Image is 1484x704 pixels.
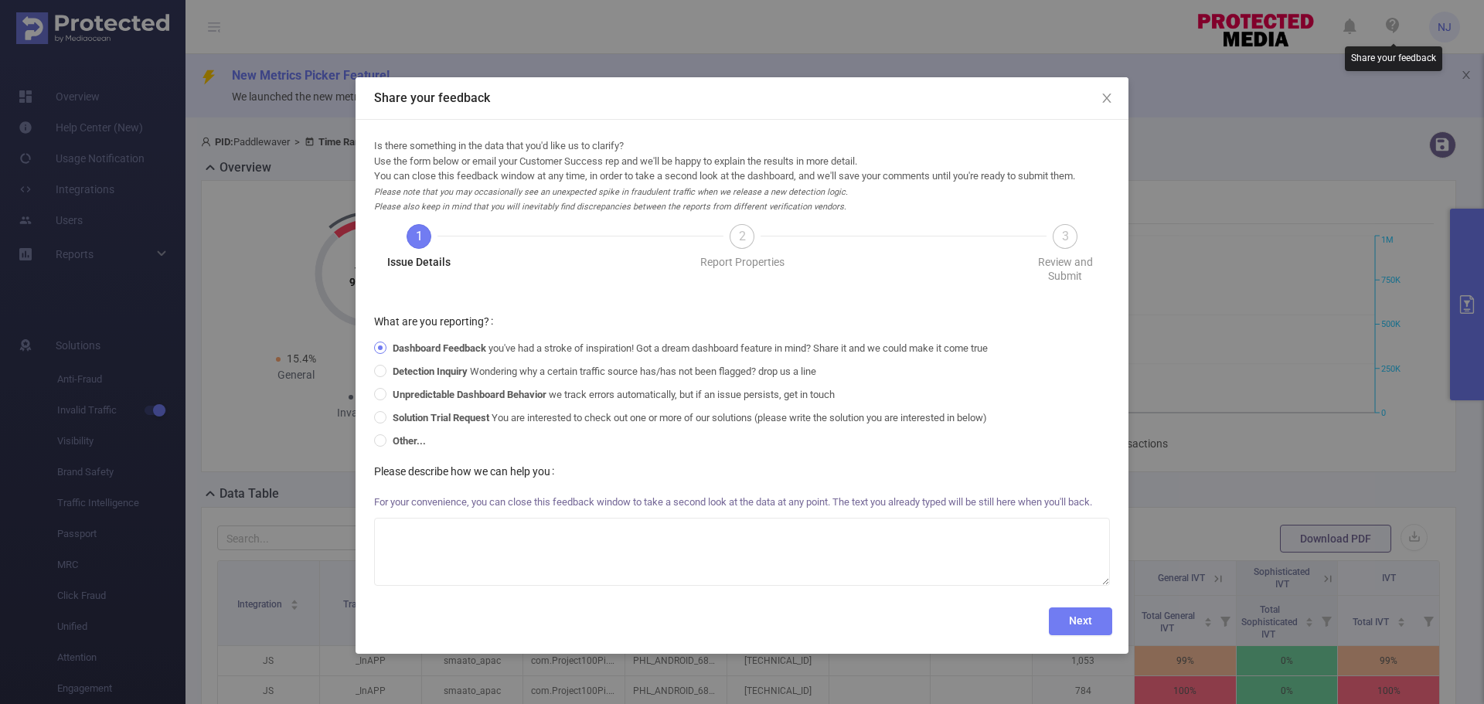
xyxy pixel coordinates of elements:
b: Detection Inquiry [393,366,468,377]
i: icon: close [1101,92,1113,104]
button: Next [1049,607,1112,635]
div: Review and Submit [1020,255,1110,283]
p: For your convenience, you can close this feedback window to take a second look at the data at any... [374,487,1110,518]
span: You are interested to check out one or more of our solutions (please write the solution you are i... [386,412,993,423]
button: Close [1085,77,1128,121]
span: 2 [739,229,746,243]
div: Share your feedback [1345,46,1442,71]
div: Is there something in the data that you'd like us to clarify? Use the form below or email your Cu... [374,138,1110,214]
b: Unpredictable Dashboard Behavior [393,389,546,400]
b: Solution Trial Request [393,412,489,423]
label: Please describe how we can help you [374,465,560,478]
div: Report Properties [700,255,785,269]
b: Dashboard Feedback [393,342,486,354]
b: Other... [393,435,426,447]
div: Issue Details [387,255,451,269]
span: you've had a stroke of inspiration! Got a dream dashboard feature in mind? Share it and we could ... [386,342,994,354]
label: What are you reporting? [374,315,499,328]
i: Please note that you may occasionally see an unexpected spike in fraudulent traffic when we relea... [374,187,848,213]
span: 3 [1062,229,1069,243]
span: we track errors automatically, but if an issue persists, get in touch [386,389,841,400]
span: Wondering why a certain traffic source has/has not been flagged? drop us a line [386,366,822,377]
div: Share your feedback [374,90,1110,107]
span: 1 [416,229,423,243]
